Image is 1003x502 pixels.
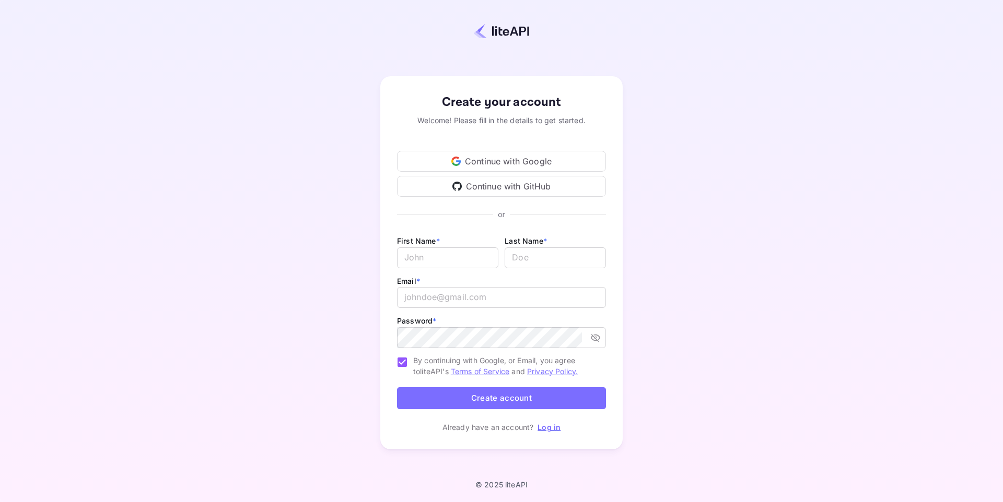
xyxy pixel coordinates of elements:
label: Last Name [505,236,547,245]
a: Privacy Policy. [527,367,578,376]
label: Password [397,316,436,325]
p: Already have an account? [442,422,534,433]
input: Doe [505,247,606,268]
a: Log in [538,423,561,432]
span: By continuing with Google, or Email, you agree to liteAPI's and [413,355,598,377]
img: liteapi [474,23,529,39]
a: Terms of Service [451,367,509,376]
button: Create account [397,387,606,410]
div: Welcome! Please fill in the details to get started. [397,115,606,126]
div: Continue with Google [397,151,606,172]
label: Email [397,277,420,285]
input: johndoe@gmail.com [397,287,606,308]
label: First Name [397,236,440,245]
input: John [397,247,498,268]
div: Create your account [397,93,606,112]
div: Continue with GitHub [397,176,606,197]
p: © 2025 liteAPI [475,480,528,489]
button: toggle password visibility [586,328,605,347]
